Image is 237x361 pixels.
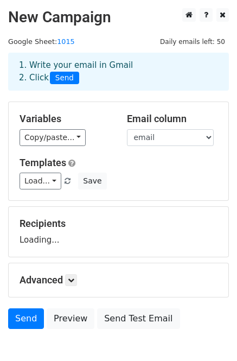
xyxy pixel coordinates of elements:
[156,36,229,48] span: Daily emails left: 50
[47,308,94,329] a: Preview
[156,37,229,46] a: Daily emails left: 50
[20,157,66,168] a: Templates
[11,59,226,84] div: 1. Write your email in Gmail 2. Click
[8,8,229,27] h2: New Campaign
[57,37,74,46] a: 1015
[78,173,106,189] button: Save
[97,308,180,329] a: Send Test Email
[20,218,217,230] h5: Recipients
[20,274,217,286] h5: Advanced
[127,113,218,125] h5: Email column
[8,308,44,329] a: Send
[20,113,111,125] h5: Variables
[20,218,217,246] div: Loading...
[20,129,86,146] a: Copy/paste...
[8,37,75,46] small: Google Sheet:
[50,72,79,85] span: Send
[20,173,61,189] a: Load...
